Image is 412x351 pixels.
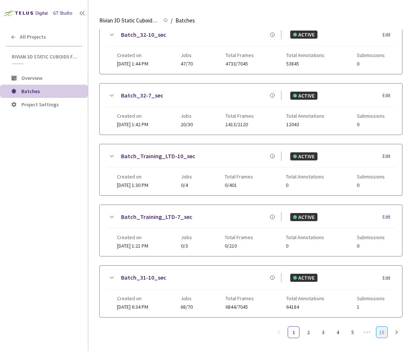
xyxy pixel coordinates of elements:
[357,243,385,249] span: 0
[225,304,254,310] span: 6844/7045
[117,182,148,188] span: [DATE] 1:30 PM
[357,52,385,58] span: Submissions
[357,182,385,188] span: 0
[117,242,148,249] span: [DATE] 1:21 PM
[361,326,373,338] li: Next 5 Pages
[100,144,402,195] div: Batch_Training_LTD-10_secACTIVEEditCreated on[DATE] 1:30 PMJobs0/4Total Frames0/401Total Annotati...
[383,92,395,99] div: Edit
[286,113,324,119] span: Total Annotations
[347,327,358,338] a: 5
[290,274,317,282] div: ACTIVE
[286,61,324,67] span: 53845
[225,174,253,180] span: Total Frames
[383,274,395,282] div: Edit
[53,10,72,17] div: GT Studio
[121,212,192,221] a: Batch_Training_LTD-7_sec
[391,326,402,338] li: Next Page
[357,304,385,310] span: 1
[117,234,148,240] span: Created on
[181,182,192,188] span: 0/4
[290,213,317,221] div: ACTIVE
[288,326,299,338] li: 1
[394,330,399,334] span: right
[21,75,42,81] span: Overview
[357,295,385,301] span: Submissions
[286,122,324,127] span: 12043
[332,326,344,338] li: 4
[357,234,385,240] span: Submissions
[357,174,385,180] span: Submissions
[117,174,148,180] span: Created on
[273,326,285,338] li: Previous Page
[347,326,358,338] li: 5
[225,295,254,301] span: Total Frames
[286,182,324,188] span: 0
[277,330,281,334] span: left
[117,304,148,310] span: [DATE] 6:34 PM
[117,60,148,67] span: [DATE] 1:44 PM
[225,122,254,127] span: 1413/2120
[361,326,373,338] span: •••
[273,326,285,338] button: left
[181,52,193,58] span: Jobs
[383,31,395,39] div: Edit
[225,234,253,240] span: Total Frames
[121,273,166,282] a: Batch_31-10_sec
[181,243,192,249] span: 0/3
[21,88,40,95] span: Batches
[20,34,46,40] span: All Projects
[117,113,148,119] span: Created on
[286,243,324,249] span: 0
[357,61,385,67] span: 0
[317,327,328,338] a: 3
[225,61,254,67] span: 4733/7045
[181,61,193,67] span: 47/70
[317,326,329,338] li: 3
[286,174,324,180] span: Total Annotations
[286,52,324,58] span: Total Annotations
[383,213,395,221] div: Edit
[290,31,317,39] div: ACTIVE
[100,205,402,256] div: Batch_Training_LTD-7_secACTIVEEditCreated on[DATE] 1:21 PMJobs0/3Total Frames0/210Total Annotatio...
[117,52,148,58] span: Created on
[121,152,195,161] a: Batch_Training_LTD-10_sec
[21,101,59,108] span: Project Settings
[357,113,385,119] span: Submissions
[225,113,254,119] span: Total Frames
[121,91,163,100] a: Batch_32-7_sec
[376,326,388,338] li: 15
[290,152,317,160] div: ACTIVE
[181,304,193,310] span: 68/70
[181,174,192,180] span: Jobs
[117,121,148,128] span: [DATE] 1:42 PM
[302,326,314,338] li: 2
[99,16,159,25] span: Rivian 3D Static Cuboids fixed[2024-25]
[286,304,324,310] span: 64184
[100,266,402,317] div: Batch_31-10_secACTIVEEditCreated on[DATE] 6:34 PMJobs68/70Total Frames6844/7045Total Annotations6...
[376,327,387,338] a: 15
[225,182,253,188] span: 0/401
[12,54,78,60] span: Rivian 3D Static Cuboids fixed[2024-25]
[181,295,193,301] span: Jobs
[286,295,324,301] span: Total Annotations
[332,327,343,338] a: 4
[290,92,317,100] div: ACTIVE
[383,153,395,160] div: Edit
[357,122,385,127] span: 0
[121,30,166,39] a: Batch_32-10_sec
[171,16,173,25] li: /
[100,84,402,135] div: Batch_32-7_secACTIVEEditCreated on[DATE] 1:42 PMJobs20/30Total Frames1413/2120Total Annotations12...
[100,23,402,74] div: Batch_32-10_secACTIVEEditCreated on[DATE] 1:44 PMJobs47/70Total Frames4733/7045Total Annotations5...
[288,327,299,338] a: 1
[225,243,253,249] span: 0/210
[175,16,195,25] span: Batches
[117,295,148,301] span: Created on
[181,234,192,240] span: Jobs
[225,52,254,58] span: Total Frames
[181,122,193,127] span: 20/30
[181,113,193,119] span: Jobs
[303,327,314,338] a: 2
[391,326,402,338] button: right
[286,234,324,240] span: Total Annotations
